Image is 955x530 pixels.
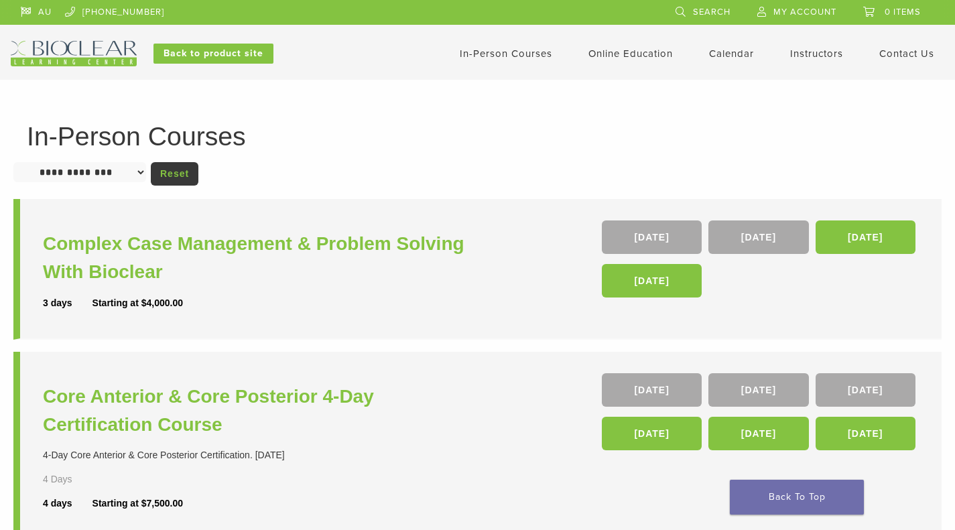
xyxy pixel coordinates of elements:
a: [DATE] [816,417,915,450]
span: My Account [773,7,836,17]
a: [DATE] [816,220,915,254]
a: [DATE] [602,373,702,407]
a: [DATE] [602,220,702,254]
a: [DATE] [602,417,702,450]
img: Bioclear [11,41,137,66]
a: [DATE] [602,264,702,297]
a: Online Education [588,48,673,60]
div: 4-Day Core Anterior & Core Posterior Certification. [DATE] [43,448,481,462]
h1: In-Person Courses [27,123,928,149]
a: [DATE] [816,373,915,407]
a: In-Person Courses [460,48,552,60]
a: [DATE] [708,373,808,407]
a: Instructors [790,48,843,60]
a: Contact Us [879,48,934,60]
a: Back to product site [153,44,273,64]
div: , , , [602,220,919,304]
div: 4 Days [43,472,109,486]
span: Search [693,7,730,17]
a: Back To Top [730,480,864,515]
a: [DATE] [708,220,808,254]
div: 4 days [43,496,92,511]
div: 3 days [43,296,92,310]
div: Starting at $7,500.00 [92,496,183,511]
a: Complex Case Management & Problem Solving With Bioclear [43,230,481,286]
a: [DATE] [708,417,808,450]
a: Calendar [709,48,754,60]
span: 0 items [885,7,921,17]
a: Core Anterior & Core Posterior 4-Day Certification Course [43,383,481,439]
div: , , , , , [602,373,919,457]
div: Starting at $4,000.00 [92,296,183,310]
a: Reset [151,162,198,186]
